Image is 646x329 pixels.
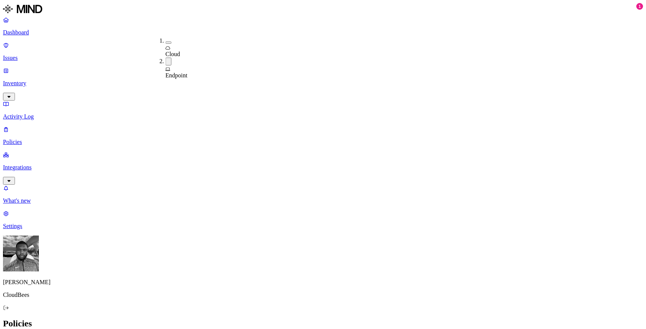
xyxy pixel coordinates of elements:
[3,67,643,99] a: Inventory
[3,29,643,36] p: Dashboard
[166,51,180,57] span: Cloud
[3,139,643,145] p: Policies
[3,210,643,230] a: Settings
[3,151,643,184] a: Integrations
[3,16,643,36] a: Dashboard
[3,80,643,87] p: Inventory
[3,55,643,61] p: Issues
[3,3,42,15] img: MIND
[3,126,643,145] a: Policies
[3,236,39,271] img: Cameron White
[3,3,643,16] a: MIND
[3,223,643,230] p: Settings
[3,292,643,298] p: CloudBees
[636,3,643,10] div: 1
[3,319,643,329] h2: Policies
[3,197,643,204] p: What's new
[3,164,643,171] p: Integrations
[166,72,188,79] span: Endpoint
[3,185,643,204] a: What's new
[3,101,643,120] a: Activity Log
[3,113,643,120] p: Activity Log
[3,42,643,61] a: Issues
